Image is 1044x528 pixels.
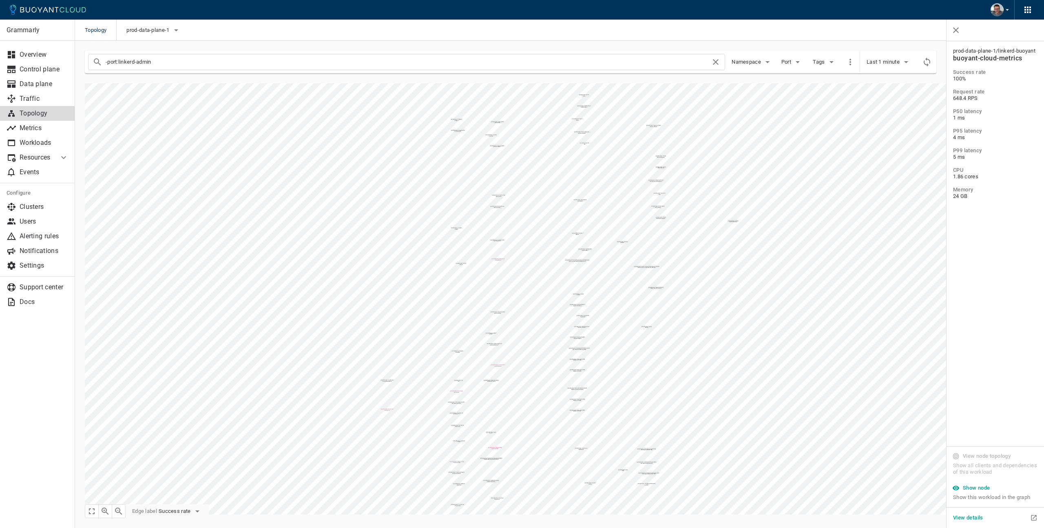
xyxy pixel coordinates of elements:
p: Topology [20,109,69,118]
p: Metrics [20,124,69,132]
span: 24 GB [953,193,1037,200]
h5: P99 latency [953,147,1037,154]
p: Docs [20,298,69,306]
p: Clusters [20,203,69,211]
p: Resources [20,153,52,162]
p: Alerting rules [20,232,69,240]
p: Grammarly [7,26,68,34]
h5: P95 latency [953,128,1037,134]
h5: View details [953,515,983,521]
p: Traffic [20,95,69,103]
h5: Success rate [953,69,1037,75]
p: Settings [20,262,69,270]
h5: Configure [7,190,69,196]
span: Topology [85,20,116,41]
h5: P50 latency [953,108,1037,115]
button: View details [950,512,986,524]
p: Control plane [20,65,69,73]
span: 1 ms [953,115,1037,121]
h5: Show node [963,485,990,491]
button: Show node [950,482,993,494]
span: 100% [953,75,1037,82]
button: prod-data-plane-1 [126,24,181,36]
p: Overview [20,51,69,59]
p: Support center [20,283,69,291]
h4: buoyant-cloud-metrics [953,54,1037,62]
span: Show this workload in the graph [953,494,1037,501]
span: 648.4 RPS [953,95,1037,102]
a: View details [950,513,986,521]
span: 1.86 cores [953,173,1037,180]
span: 4 ms [953,134,1037,141]
span: prod-data-plane-1 [126,27,171,33]
span: Show all clients and dependencies of this workload [953,462,1037,482]
span: prod-data-plane-1 / linkerd-buoyant [953,48,1037,54]
h5: CPU [953,167,1037,173]
p: Data plane [20,80,69,88]
p: Users [20,217,69,226]
p: Workloads [20,139,69,147]
p: Events [20,168,69,176]
span: 5 ms [953,154,1037,160]
h5: Memory [953,186,1037,193]
p: Notifications [20,247,69,255]
h5: Request rate [953,89,1037,95]
img: Alex Zakhariash [991,3,1004,16]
